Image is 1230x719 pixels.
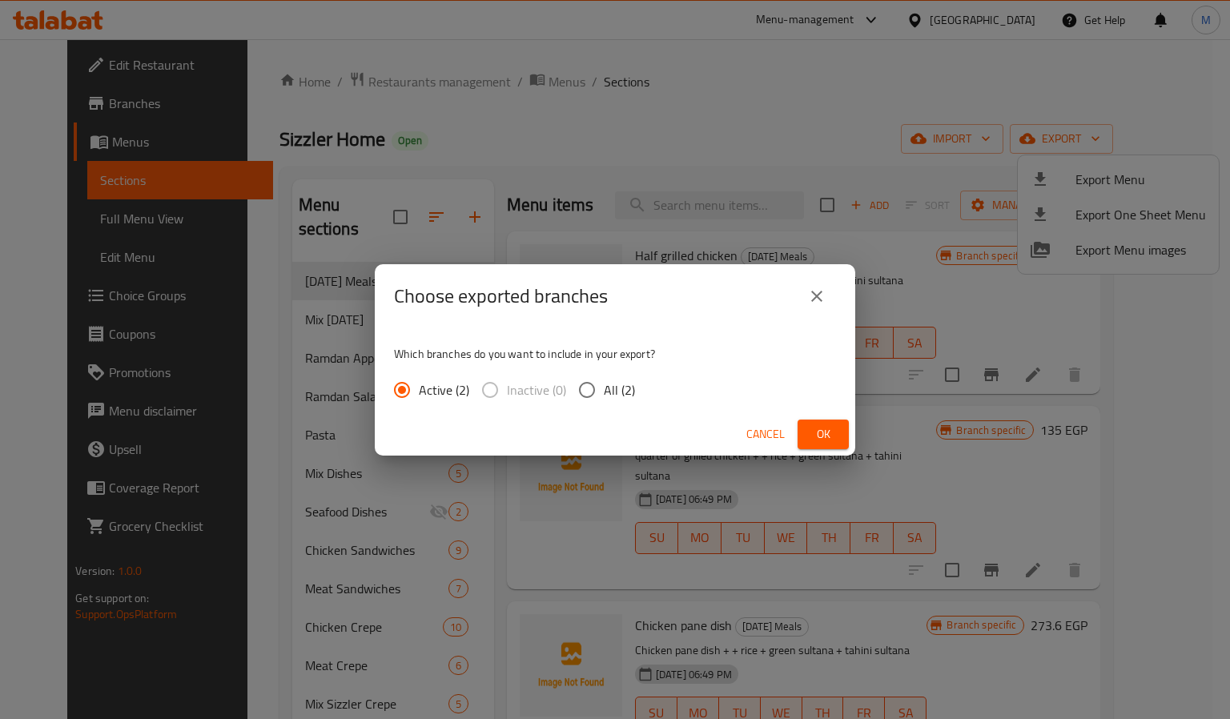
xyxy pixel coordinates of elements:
[394,346,836,362] p: Which branches do you want to include in your export?
[394,283,608,309] h2: Choose exported branches
[419,380,469,400] span: Active (2)
[798,277,836,315] button: close
[810,424,836,444] span: Ok
[798,420,849,449] button: Ok
[507,380,566,400] span: Inactive (0)
[604,380,635,400] span: All (2)
[746,424,785,444] span: Cancel
[740,420,791,449] button: Cancel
